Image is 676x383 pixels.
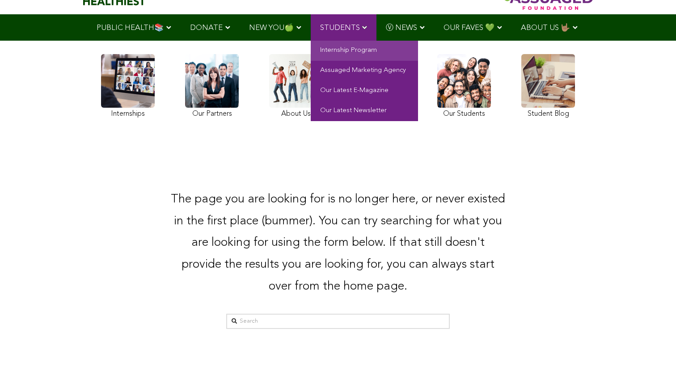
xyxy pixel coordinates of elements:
[97,24,164,32] span: PUBLIC HEALTH📚
[190,24,223,32] span: DONATE
[311,61,418,81] a: Assuaged Marketing Agency
[311,101,418,121] a: Our Latest Newsletter
[311,81,418,101] a: Our Latest E-Magazine
[311,41,418,61] a: Internship Program
[320,24,360,32] span: STUDENTS
[83,14,593,41] div: Navigation Menu
[521,24,570,32] span: ABOUT US 🤟🏽
[170,189,506,298] p: The page you are looking for is no longer here, or never existed in the first place (bummer). You...
[631,340,676,383] iframe: Chat Widget
[444,24,494,32] span: OUR FAVES 💚
[386,24,417,32] span: Ⓥ NEWS
[249,24,294,32] span: NEW YOU🍏
[226,314,450,329] input: Search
